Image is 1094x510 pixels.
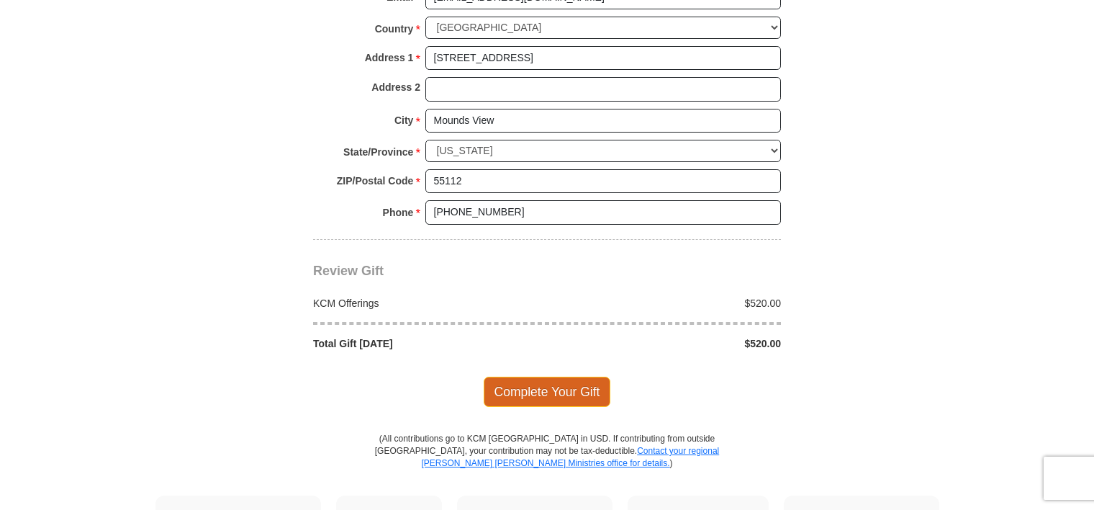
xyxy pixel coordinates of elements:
div: $520.00 [547,336,789,351]
div: KCM Offerings [306,296,548,310]
strong: City [394,110,413,130]
span: Complete Your Gift [484,377,611,407]
div: Total Gift [DATE] [306,336,548,351]
strong: Address 2 [371,77,420,97]
strong: State/Province [343,142,413,162]
strong: Phone [383,202,414,223]
strong: Country [375,19,414,39]
strong: ZIP/Postal Code [337,171,414,191]
p: (All contributions go to KCM [GEOGRAPHIC_DATA] in USD. If contributing from outside [GEOGRAPHIC_D... [374,433,720,496]
span: Review Gift [313,264,384,278]
strong: Address 1 [365,48,414,68]
div: $520.00 [547,296,789,310]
